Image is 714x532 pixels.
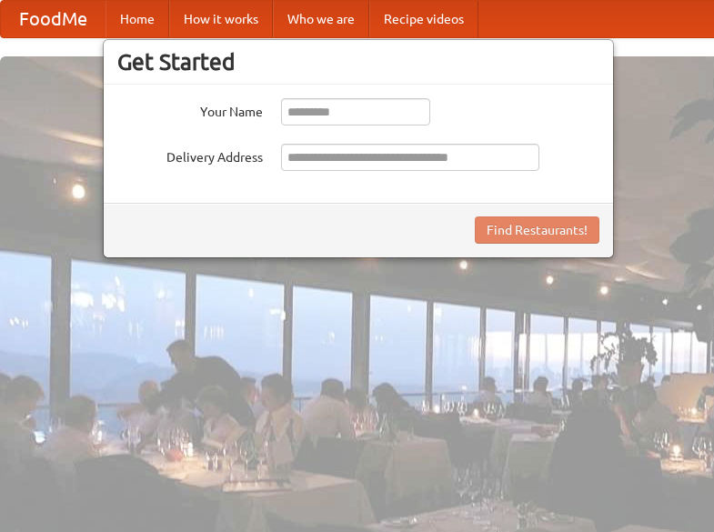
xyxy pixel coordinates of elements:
[1,1,106,37] a: FoodMe
[117,144,263,166] label: Delivery Address
[369,1,478,37] a: Recipe videos
[169,1,273,37] a: How it works
[106,1,169,37] a: Home
[475,216,599,244] button: Find Restaurants!
[117,98,263,121] label: Your Name
[273,1,369,37] a: Who we are
[117,48,599,75] h3: Get Started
